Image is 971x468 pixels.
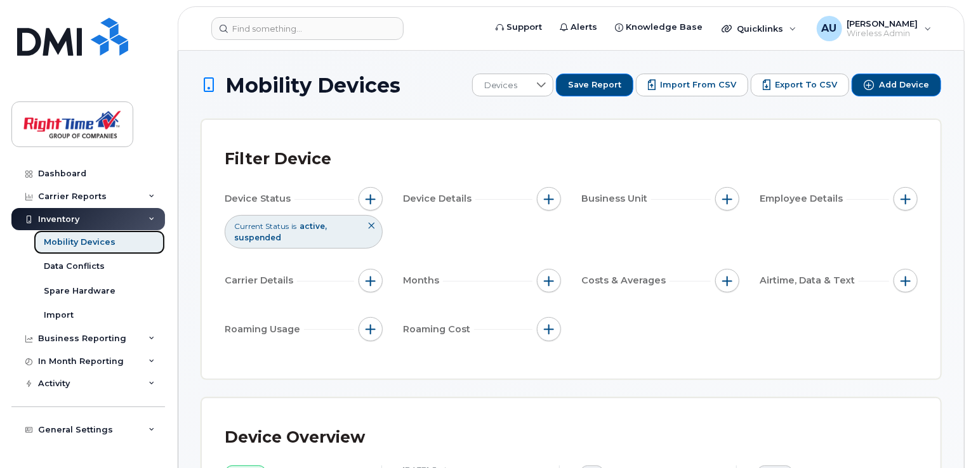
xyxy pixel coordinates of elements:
span: Months [403,274,443,287]
button: Add Device [852,74,941,96]
span: Import from CSV [660,79,736,91]
span: Device Status [225,192,294,205]
span: suspended [234,233,281,242]
span: Current Status [234,221,289,231]
span: Device Details [403,192,475,205]
span: Devices [473,74,529,97]
span: Add Device [879,79,929,91]
span: Export to CSV [775,79,837,91]
button: Save Report [556,74,633,96]
span: Costs & Averages [581,274,670,287]
span: Business Unit [581,192,651,205]
span: Roaming Usage [225,323,304,336]
span: Airtime, Data & Text [760,274,859,287]
span: is [291,221,296,231]
div: Filter Device [225,143,331,176]
span: active [300,221,327,231]
button: Import from CSV [636,74,748,96]
span: Carrier Details [225,274,297,287]
button: Export to CSV [751,74,849,96]
span: Save Report [568,79,621,91]
div: Device Overview [225,421,365,454]
span: Roaming Cost [403,323,474,336]
span: Employee Details [760,192,847,205]
span: Mobility Devices [225,74,400,96]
